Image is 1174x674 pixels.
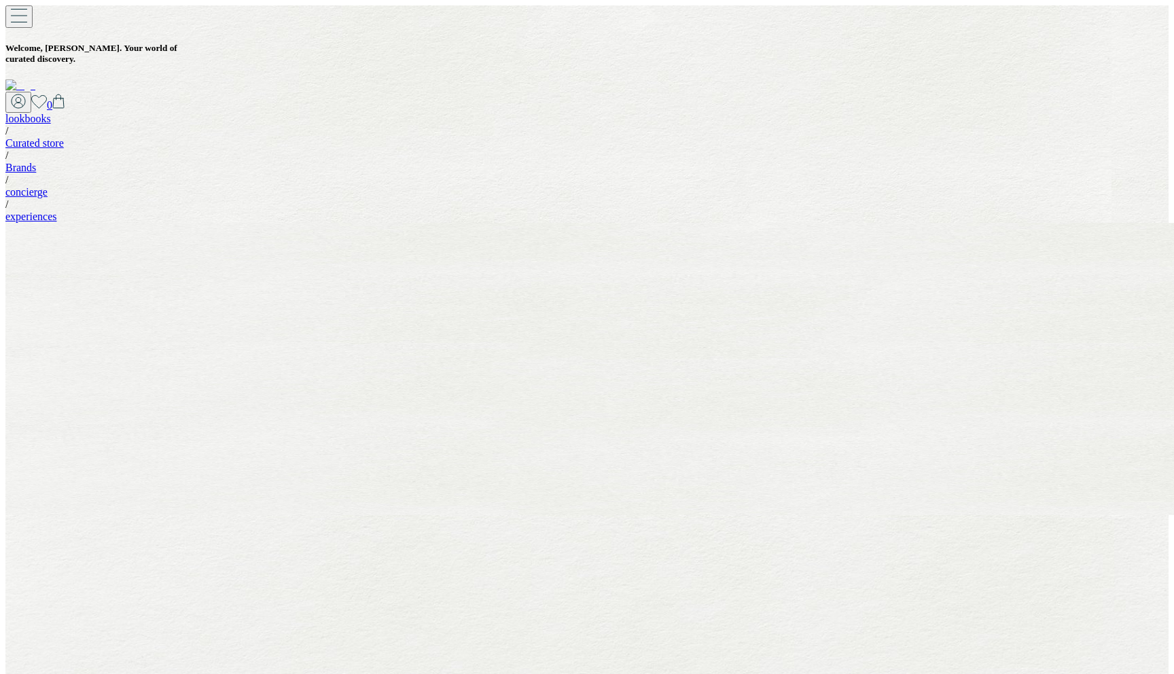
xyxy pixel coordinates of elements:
[47,99,65,111] a: 0
[47,99,52,111] span: 0
[5,113,51,124] a: lookbooks
[5,174,1169,186] div: /
[5,79,35,92] img: logo
[5,43,1169,65] h5: Welcome, [PERSON_NAME] . Your world of curated discovery.
[5,125,1169,137] div: /
[5,186,48,198] a: concierge
[5,149,1169,162] div: /
[5,198,1169,211] div: /
[5,137,64,149] a: Curated store
[5,211,57,222] a: experiences
[5,162,36,173] a: Brands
